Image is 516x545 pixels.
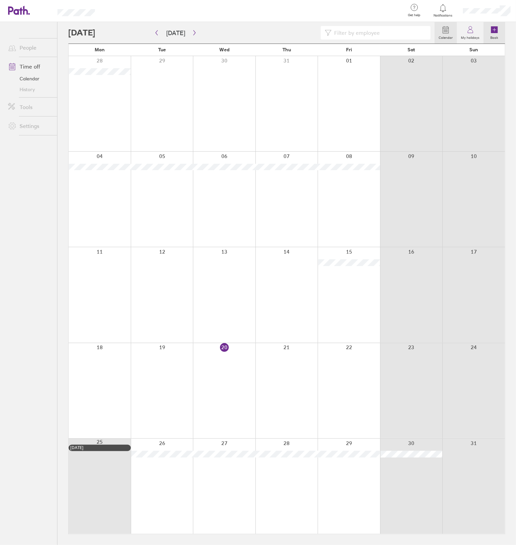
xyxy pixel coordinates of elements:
a: Book [484,22,505,44]
span: Sat [408,47,415,52]
a: Settings [3,119,57,133]
a: History [3,84,57,95]
a: Tools [3,100,57,114]
a: Calendar [435,22,457,44]
label: Book [487,34,502,40]
span: Tue [158,47,166,52]
span: Thu [282,47,291,52]
a: My holidays [457,22,484,44]
label: Calendar [435,34,457,40]
a: Notifications [432,3,454,18]
div: [DATE] [70,445,129,450]
input: Filter by employee [331,26,426,39]
a: Calendar [3,73,57,84]
label: My holidays [457,34,484,40]
a: People [3,41,57,54]
button: [DATE] [161,27,191,38]
span: Wed [219,47,229,52]
span: Mon [95,47,105,52]
span: Notifications [432,14,454,18]
span: Fri [346,47,352,52]
a: Time off [3,60,57,73]
span: Get help [403,13,425,17]
span: Sun [469,47,478,52]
